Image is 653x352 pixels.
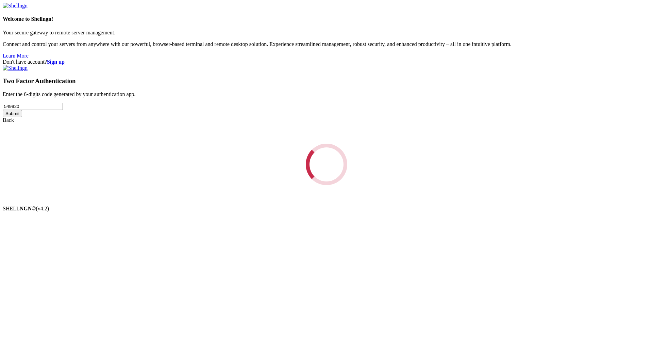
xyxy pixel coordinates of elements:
a: Learn More [3,53,29,59]
b: NGN [20,206,32,211]
input: Two factor code [3,103,63,110]
span: SHELL © [3,206,49,211]
p: Connect and control your servers from anywhere with our powerful, browser-based terminal and remo... [3,41,650,47]
p: Your secure gateway to remote server management. [3,30,650,36]
h4: Welcome to Shellngn! [3,16,650,22]
img: Shellngn [3,3,28,9]
span: 4.2.0 [36,206,49,211]
a: Back [3,117,14,123]
p: Enter the 6-digits code generated by your authentication app. [3,91,650,97]
h3: Two Factor Authentication [3,77,650,85]
div: Loading... [306,144,347,185]
a: Sign up [47,59,65,65]
div: Don't have account? [3,59,650,65]
img: Shellngn [3,65,28,71]
input: Submit [3,110,22,117]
